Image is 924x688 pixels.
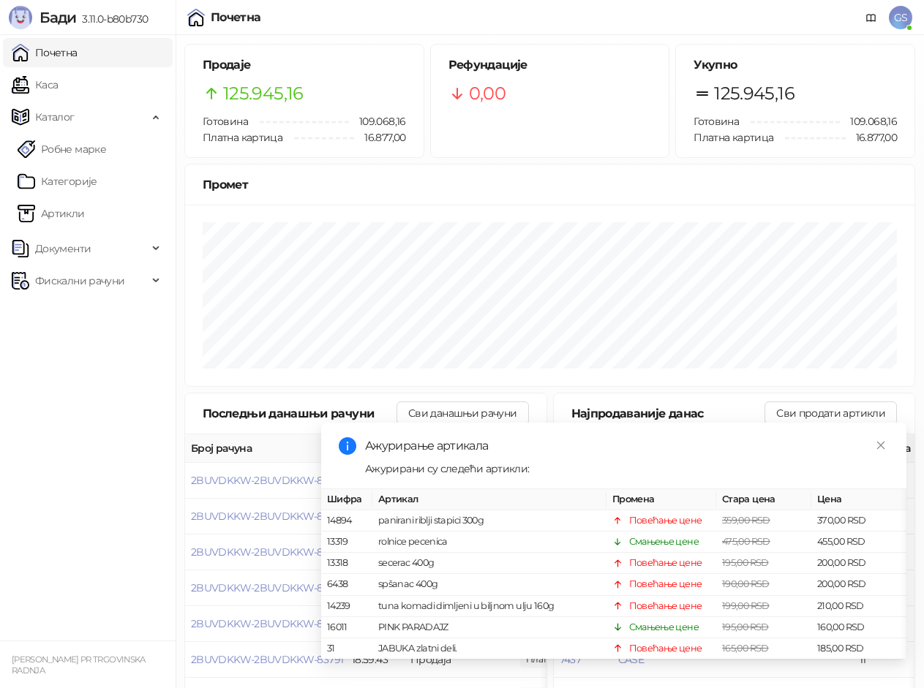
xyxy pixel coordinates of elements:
td: 31 [321,638,372,659]
td: panirani riblji stapici 300g [372,510,606,532]
button: 2BUVDKKW-2BUVDKKW-83791 [191,653,343,666]
span: Бади [40,9,76,26]
td: secerac 400g [372,553,606,574]
span: 475,00 RSD [722,536,770,547]
div: Најпродаваније данас [571,404,765,423]
td: 200,00 RSD [811,553,906,574]
td: 185,00 RSD [811,638,906,659]
button: 2BUVDKKW-2BUVDKKW-83796 [191,474,346,487]
div: Последњи данашњи рачуни [203,404,397,423]
td: spšanac 400g [372,575,606,596]
span: Документи [35,234,91,263]
th: Стара цена [716,489,811,510]
span: 199,00 RSD [722,600,770,611]
span: 16.877,00 [354,129,405,145]
th: Број рачуна [185,434,346,463]
span: 109.068,16 [349,113,406,129]
td: 13319 [321,532,372,553]
td: 6438 [321,575,372,596]
button: 2BUVDKKW-2BUVDKKW-83793 [191,581,345,594]
td: 14239 [321,596,372,617]
div: Почетна [211,12,261,23]
a: Почетна [12,38,78,67]
div: Ажурирани су следећи артикли: [365,461,889,477]
div: Смањење цене [629,534,699,549]
span: 0,00 [469,80,506,107]
td: JABUKA zlatni deli. [372,638,606,659]
th: Шифра [321,489,372,510]
div: Повећање цене [629,641,702,656]
div: Ажурирање артикала [365,437,889,455]
span: info-circle [339,437,356,455]
th: Промена [606,489,716,510]
button: 2BUVDKKW-2BUVDKKW-83794 [191,545,346,559]
span: 3.11.0-b80b730 [76,12,148,26]
td: rolnice pecenica [372,532,606,553]
th: Артикал [372,489,606,510]
small: [PERSON_NAME] PR TRGOVINSKA RADNJA [12,654,146,676]
div: Смањење цене [629,620,699,635]
span: Каталог [35,102,75,132]
td: PINK PARADAJZ [372,617,606,638]
span: 359,00 RSD [722,515,770,526]
span: 195,00 RSD [722,557,769,568]
button: 2BUVDKKW-2BUVDKKW-83792 [191,617,345,630]
td: 160,00 RSD [811,617,906,638]
td: tuna komadi dimljeni u biljnom ulju 160g [372,596,606,617]
span: 125.945,16 [223,80,304,107]
span: 190,00 RSD [722,579,770,590]
img: Logo [9,6,32,29]
div: Повећање цене [629,599,702,613]
span: GS [889,6,912,29]
div: Промет [203,175,897,194]
td: 370,00 RSD [811,510,906,532]
span: Платна картица [694,131,773,144]
h5: Продаје [203,56,406,74]
button: 2BUVDKKW-2BUVDKKW-83795 [191,510,345,523]
h5: Укупно [694,56,897,74]
span: Готовина [203,115,248,128]
td: 14894 [321,510,372,532]
td: 455,00 RSD [811,532,906,553]
span: close [876,440,886,450]
td: 16011 [321,617,372,638]
a: Close [873,437,889,453]
td: 200,00 RSD [811,575,906,596]
a: Каса [12,70,58,99]
a: Категорије [18,167,97,196]
span: 125.945,16 [714,80,795,107]
span: Готовина [694,115,739,128]
button: Сви продати артикли [765,401,897,425]
button: Сви данашњи рачуни [397,401,528,425]
span: 16.877,00 [846,129,897,145]
span: 165,00 RSD [722,643,769,654]
div: Повећање цене [629,556,702,570]
span: 195,00 RSD [722,621,769,632]
h5: Рефундације [448,56,652,74]
span: 109.068,16 [840,113,897,129]
a: Документација [860,6,883,29]
span: Фискални рачуни [35,266,124,295]
td: 13318 [321,553,372,574]
span: Платна картица [203,131,282,144]
div: Повећање цене [629,513,702,528]
div: Повећање цене [629,578,702,592]
a: ArtikliАртикли [18,199,85,228]
th: Цена [811,489,906,510]
td: 210,00 RSD [811,596,906,617]
a: Робне марке [18,135,106,164]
